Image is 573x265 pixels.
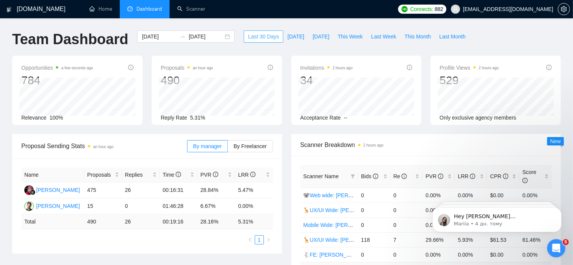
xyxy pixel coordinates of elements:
button: Last Month [435,30,470,43]
td: 0.00% [422,247,455,262]
span: info-circle [503,174,508,179]
a: searchScanner [177,6,205,12]
div: 34 [300,73,353,88]
span: 5 [563,239,569,245]
span: 882 [435,5,443,13]
span: Connects: [410,5,433,13]
span: New [550,138,561,144]
td: 0 [390,188,423,203]
td: 0.00% [519,247,552,262]
span: Invitations [300,63,353,72]
td: 0 [390,203,423,217]
a: 🐇FE: [PERSON_NAME] [303,252,363,258]
td: 5.31 % [235,214,273,229]
time: a few seconds ago [61,66,93,70]
span: Re [394,173,407,179]
span: 100% [49,115,63,121]
span: swap-right [179,34,186,40]
span: info-circle [470,174,475,179]
time: 2 hours ago [479,66,499,70]
td: Total [21,214,84,229]
span: setting [558,6,570,12]
td: 26 [122,214,160,229]
button: [DATE] [283,30,308,43]
img: logo [6,3,12,16]
span: Last Month [439,32,465,41]
img: gigradar-bm.png [30,190,35,195]
span: Proposal Sending Stats [21,141,187,151]
td: 0 [358,217,390,232]
span: info-circle [213,172,218,177]
span: Scanner Name [303,173,339,179]
td: 0 [358,203,390,217]
span: Hey [PERSON_NAME][EMAIL_ADDRESS][DOMAIN_NAME], Looks like your Upwork agency [PERSON_NAME] Design... [33,22,131,142]
span: Scanner Breakdown [300,140,552,150]
td: 00:19:16 [160,214,197,229]
td: 28.16 % [197,214,235,229]
span: CPR [490,173,508,179]
span: By manager [193,143,222,149]
span: info-circle [176,172,181,177]
span: dashboard [127,6,133,11]
a: homeHome [89,6,112,12]
span: Reply Rate [161,115,187,121]
td: 6.67% [197,198,235,214]
td: 118 [358,232,390,247]
span: PVR [425,173,443,179]
input: Start date [142,32,176,41]
p: Message from Mariia, sent 4 дн. тому [33,29,131,36]
td: 0 [390,217,423,232]
td: 7 [390,232,423,247]
div: 490 [161,73,213,88]
button: This Month [400,30,435,43]
td: 15 [84,198,122,214]
span: LRR [458,173,475,179]
time: 2 hours ago [363,143,384,147]
td: 0.00% [519,188,552,203]
span: Only exclusive agency members [440,115,516,121]
td: 0.00% [455,247,487,262]
span: user [453,6,458,12]
span: info-circle [268,65,273,70]
time: an hour ago [93,145,113,149]
a: 🐨Web wide: [PERSON_NAME] 03/07 old але перест на веб проф [303,192,464,198]
span: info-circle [128,65,133,70]
a: 🦒UX/UI Wide: [PERSON_NAME] 03/07 quest [303,237,414,243]
span: info-circle [522,178,528,183]
a: Mobile Wide: [PERSON_NAME] [303,222,379,228]
span: Time [163,172,181,178]
td: 0 [390,247,423,262]
span: Opportunities [21,63,93,72]
span: [DATE] [313,32,329,41]
input: End date [189,32,223,41]
td: 0 [358,188,390,203]
span: Proposals [87,171,113,179]
li: 1 [255,235,264,244]
h1: Team Dashboard [12,30,128,48]
span: This Month [405,32,431,41]
a: RV[PERSON_NAME] [24,203,80,209]
span: info-circle [438,174,443,179]
button: This Week [333,30,367,43]
iframe: Intercom notifications повідомлення [421,191,573,244]
span: Bids [361,173,378,179]
td: 490 [84,214,122,229]
span: Profile Views [440,63,499,72]
span: Relevance [21,115,46,121]
span: info-circle [402,174,407,179]
button: setting [558,3,570,15]
button: right [264,235,273,244]
img: D [24,185,34,195]
td: 475 [84,182,122,198]
span: Last 30 Days [248,32,279,41]
a: setting [558,6,570,12]
span: info-circle [546,65,552,70]
span: Dashboard [137,6,162,12]
span: filter [351,174,355,179]
a: 🦒UX/UI Wide: [PERSON_NAME] 03/07 portfolio [303,207,420,213]
span: 5.31% [190,115,205,121]
span: Proposals [161,63,213,72]
td: 26 [122,182,160,198]
th: Replies [122,168,160,182]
